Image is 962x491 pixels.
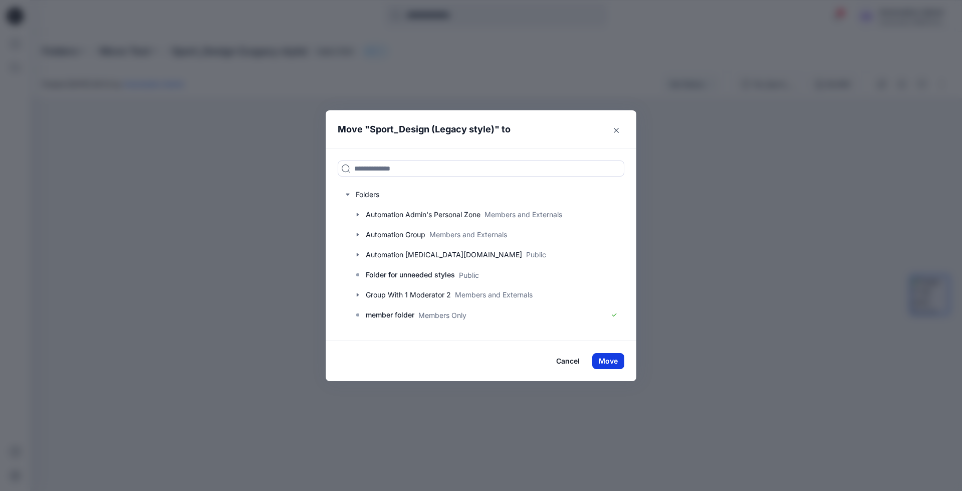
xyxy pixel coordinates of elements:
button: Move [592,353,624,369]
p: member folder [366,309,414,321]
p: Sport_Design (Legacy style) [370,122,495,136]
p: Members Only [418,310,466,320]
p: Folder for unneeded styles [366,269,455,281]
header: Move " " to [326,110,621,148]
button: Close [608,122,624,138]
button: Cancel [550,353,586,369]
p: Public [459,270,479,280]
